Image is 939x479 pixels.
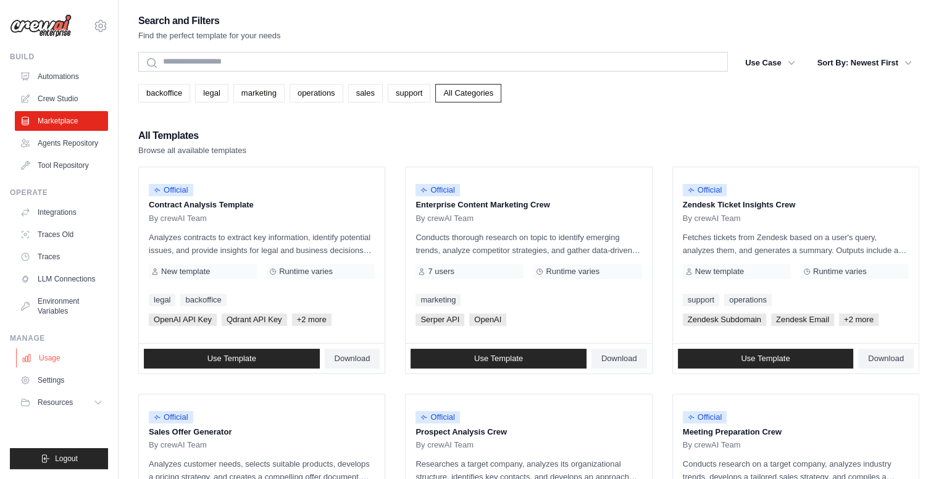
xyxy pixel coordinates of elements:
p: Sales Offer Generator [149,426,375,438]
span: By crewAI Team [149,214,207,223]
p: Conducts thorough research on topic to identify emerging trends, analyze competitor strategies, a... [415,231,641,257]
p: Meeting Preparation Crew [683,426,909,438]
span: Official [415,184,460,196]
span: +2 more [839,314,878,326]
span: 7 users [428,267,454,277]
a: Tool Repository [15,156,108,175]
button: Use Case [738,52,803,74]
a: legal [149,294,175,306]
a: Download [325,349,380,369]
span: By crewAI Team [415,440,474,450]
a: Integrations [15,202,108,222]
a: backoffice [180,294,226,306]
span: Use Template [207,354,256,364]
span: Official [149,184,193,196]
a: Usage [16,348,109,368]
span: By crewAI Team [149,440,207,450]
h2: All Templates [138,127,246,144]
p: Browse all available templates [138,144,246,157]
div: Manage [10,333,108,343]
img: Logo [10,14,72,38]
a: operations [724,294,772,306]
p: Analyzes contracts to extract key information, identify potential issues, and provide insights fo... [149,231,375,257]
span: New template [161,267,210,277]
span: Official [683,184,727,196]
p: Fetches tickets from Zendesk based on a user's query, analyzes them, and generates a summary. Out... [683,231,909,257]
h2: Search and Filters [138,12,281,30]
a: Download [591,349,647,369]
a: Settings [15,370,108,390]
a: legal [195,84,228,102]
span: Use Template [474,354,523,364]
a: All Categories [435,84,501,102]
span: Download [335,354,370,364]
span: Use Template [741,354,790,364]
span: New template [695,267,744,277]
span: Download [868,354,904,364]
span: Zendesk Subdomain [683,314,766,326]
p: Zendesk Ticket Insights Crew [683,199,909,211]
a: Use Template [411,349,586,369]
a: LLM Connections [15,269,108,289]
a: marketing [415,294,461,306]
span: By crewAI Team [683,214,741,223]
span: Serper API [415,314,464,326]
a: support [683,294,719,306]
p: Enterprise Content Marketing Crew [415,199,641,211]
a: sales [348,84,383,102]
span: Zendesk Email [771,314,834,326]
a: Download [858,349,914,369]
p: Contract Analysis Template [149,199,375,211]
span: Logout [55,454,78,464]
a: Use Template [678,349,854,369]
span: Official [149,411,193,423]
p: Find the perfect template for your needs [138,30,281,42]
a: Traces [15,247,108,267]
span: By crewAI Team [415,214,474,223]
span: Official [683,411,727,423]
button: Resources [15,393,108,412]
span: Runtime varies [279,267,333,277]
span: By crewAI Team [683,440,741,450]
p: Prospect Analysis Crew [415,426,641,438]
button: Sort By: Newest First [810,52,919,74]
a: Traces Old [15,225,108,244]
div: Build [10,52,108,62]
button: Logout [10,448,108,469]
a: Crew Studio [15,89,108,109]
a: operations [290,84,343,102]
a: Agents Repository [15,133,108,153]
span: Resources [38,398,73,407]
a: Environment Variables [15,291,108,321]
div: Operate [10,188,108,198]
span: Download [601,354,637,364]
span: Runtime varies [546,267,599,277]
span: +2 more [292,314,332,326]
a: Marketplace [15,111,108,131]
a: Automations [15,67,108,86]
a: marketing [233,84,285,102]
a: backoffice [138,84,190,102]
a: Use Template [144,349,320,369]
span: Qdrant API Key [222,314,287,326]
a: support [388,84,430,102]
span: Runtime varies [813,267,867,277]
span: OpenAI API Key [149,314,217,326]
span: OpenAI [469,314,506,326]
span: Official [415,411,460,423]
